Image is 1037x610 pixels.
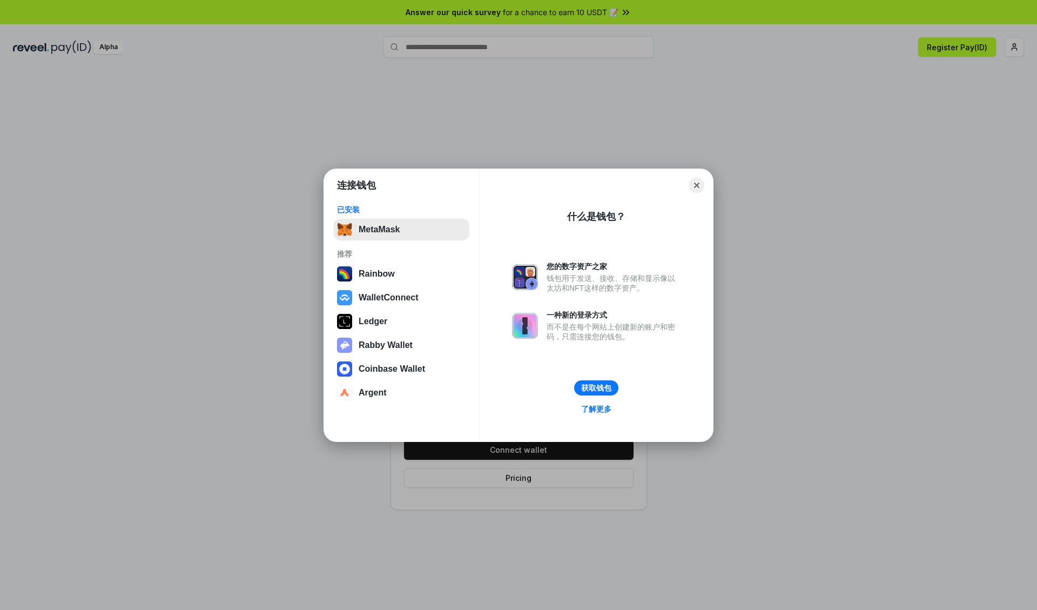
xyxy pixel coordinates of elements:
[334,263,469,285] button: Rainbow
[581,383,611,393] div: 获取钱包
[334,219,469,240] button: MetaMask
[359,340,413,350] div: Rabby Wallet
[337,266,352,281] img: svg+xml,%3Csvg%20width%3D%22120%22%20height%3D%22120%22%20viewBox%3D%220%200%20120%20120%22%20fil...
[359,364,425,374] div: Coinbase Wallet
[337,314,352,329] img: svg+xml,%3Csvg%20xmlns%3D%22http%3A%2F%2Fwww.w3.org%2F2000%2Fsvg%22%20width%3D%2228%22%20height%3...
[512,313,538,339] img: svg+xml,%3Csvg%20xmlns%3D%22http%3A%2F%2Fwww.w3.org%2F2000%2Fsvg%22%20fill%3D%22none%22%20viewBox...
[337,361,352,377] img: svg+xml,%3Csvg%20width%3D%2228%22%20height%3D%2228%22%20viewBox%3D%220%200%2028%2028%22%20fill%3D...
[334,287,469,309] button: WalletConnect
[547,310,681,320] div: 一种新的登录方式
[337,249,466,259] div: 推荐
[574,380,618,396] button: 获取钱包
[359,388,387,398] div: Argent
[547,262,681,271] div: 您的数字资产之家
[337,205,466,214] div: 已安装
[334,382,469,404] button: Argent
[337,222,352,237] img: svg+xml,%3Csvg%20fill%3D%22none%22%20height%3D%2233%22%20viewBox%3D%220%200%2035%2033%22%20width%...
[337,338,352,353] img: svg+xml,%3Csvg%20xmlns%3D%22http%3A%2F%2Fwww.w3.org%2F2000%2Fsvg%22%20fill%3D%22none%22%20viewBox...
[547,322,681,341] div: 而不是在每个网站上创建新的账户和密码，只需连接您的钱包。
[547,273,681,293] div: 钱包用于发送、接收、存储和显示像以太坊和NFT这样的数字资产。
[334,358,469,380] button: Coinbase Wallet
[337,179,376,192] h1: 连接钱包
[575,402,618,416] a: 了解更多
[512,264,538,290] img: svg+xml,%3Csvg%20xmlns%3D%22http%3A%2F%2Fwww.w3.org%2F2000%2Fsvg%22%20fill%3D%22none%22%20viewBox...
[359,269,395,279] div: Rainbow
[359,317,387,326] div: Ledger
[334,334,469,356] button: Rabby Wallet
[567,210,625,223] div: 什么是钱包？
[337,385,352,400] img: svg+xml,%3Csvg%20width%3D%2228%22%20height%3D%2228%22%20viewBox%3D%220%200%2028%2028%22%20fill%3D...
[581,404,611,414] div: 了解更多
[359,225,400,234] div: MetaMask
[334,311,469,332] button: Ledger
[359,293,419,303] div: WalletConnect
[689,178,704,193] button: Close
[337,290,352,305] img: svg+xml,%3Csvg%20width%3D%2228%22%20height%3D%2228%22%20viewBox%3D%220%200%2028%2028%22%20fill%3D...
